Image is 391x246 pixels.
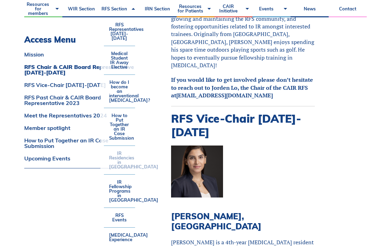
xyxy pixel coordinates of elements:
[24,64,137,75] a: RFS Chair & CAIR Board Representative [DATE]-[DATE]
[104,75,135,108] a: How do I become an interventional [MEDICAL_DATA]?
[171,211,315,231] h3: [PERSON_NAME], [GEOGRAPHIC_DATA]
[24,156,137,161] a: Upcoming Events
[171,76,313,99] b: If you would like to get involved please don’t hesitate to reach out to Jorden Lo, the Chair of t...
[24,35,137,45] h3: Access Menu
[171,112,315,139] h2: RFS Vice-Chair [DATE]-[DATE]
[24,82,137,88] a: RFS Vice-Chair [DATE]-[DATE]
[24,95,137,106] a: RFS Past Chair & CAIR Board Representative 2023
[24,113,137,118] a: Meet the Representatives 2024
[104,17,135,46] a: RFS Representatives [DATE]-[DATE]
[104,108,135,146] a: How to Put Together an IR Case Submission
[104,46,135,74] a: Medical Student IR Away Elective
[176,91,273,99] a: [EMAIL_ADDRESS][DOMAIN_NAME]
[24,52,137,57] a: Mission
[104,146,135,174] a: IR Residencies in [GEOGRAPHIC_DATA]
[104,175,135,208] a: IR Fellowship Programs in [GEOGRAPHIC_DATA]
[104,208,135,227] a: RFS Events
[24,125,137,131] a: Member spotlight
[24,138,137,149] a: How to Put Together an IR Case Submission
